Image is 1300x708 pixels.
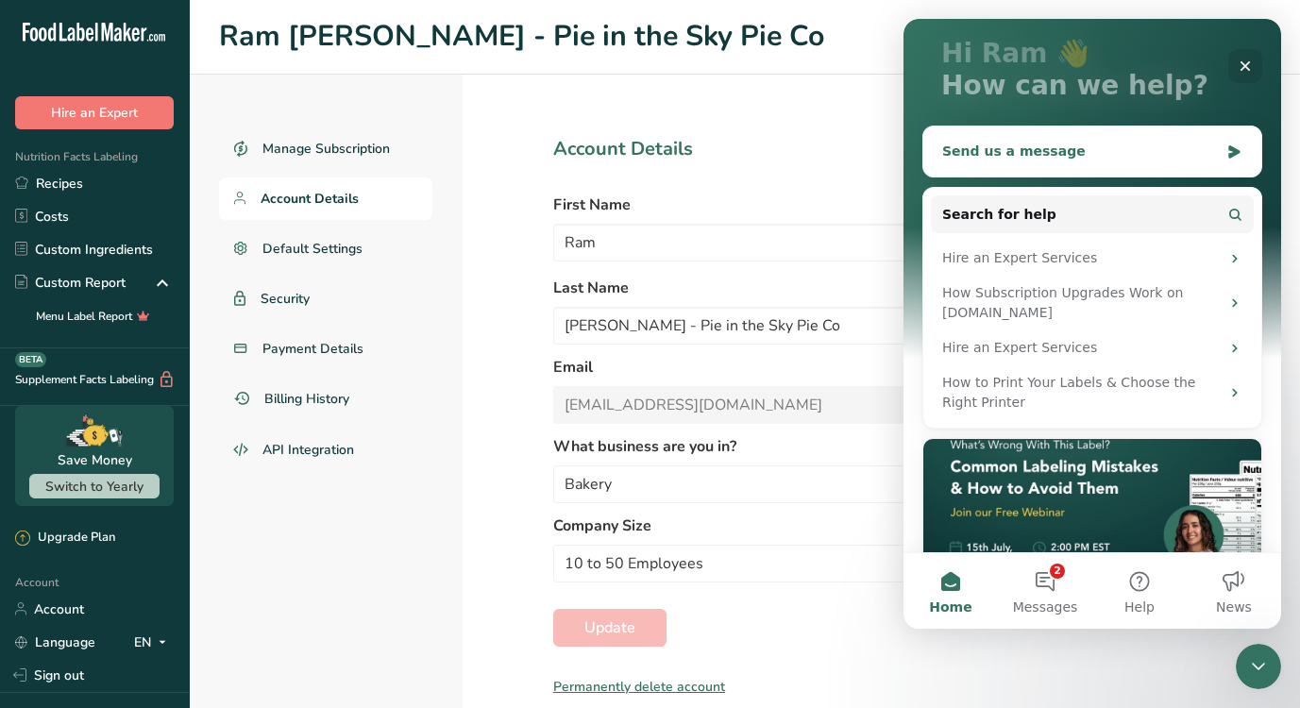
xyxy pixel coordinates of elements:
label: What business are you in? [553,435,1033,458]
span: API Integration [262,440,354,460]
div: Permanently delete account [553,677,1033,697]
a: Security [219,278,432,320]
span: Default Settings [262,239,363,259]
a: Billing History [219,378,432,420]
div: EN [134,631,174,653]
a: API Integration [219,428,432,473]
iframe: Intercom live chat [1236,644,1281,689]
h1: Account Details [553,135,1033,163]
a: Payment Details [219,328,432,370]
button: Messages [94,534,189,610]
div: Custom Report [15,273,126,293]
span: Security [261,289,310,309]
img: [Free Webinar] What's wrong with this Label? [20,420,358,552]
span: Account Details [261,189,359,209]
label: Last Name [553,277,1033,299]
div: Upgrade Plan [15,529,115,548]
a: Language [15,626,95,659]
button: Switch to Yearly [29,474,160,498]
button: Help [189,534,283,610]
div: [Free Webinar] What's wrong with this Label? [19,419,359,658]
h1: Ram [PERSON_NAME] - Pie in the Sky Pie Co [219,15,1270,59]
button: Update [553,609,667,647]
span: Messages [110,582,175,595]
label: First Name [553,194,1033,216]
a: Account Details [219,177,432,220]
label: Company Size [553,514,1033,537]
span: Help [221,582,251,595]
a: Default Settings [219,228,432,270]
button: Hire an Expert [15,96,174,129]
span: Payment Details [262,339,363,359]
span: Update [584,616,635,639]
label: Email [553,356,1033,379]
iframe: Intercom live chat [903,19,1281,629]
span: News [312,582,348,595]
a: Manage Subscription [219,127,432,170]
div: Close [325,30,359,64]
span: Billing History [264,389,349,409]
span: Home [25,582,68,595]
button: News [283,534,378,610]
div: Save Money [58,450,132,470]
span: Switch to Yearly [45,478,144,496]
div: BETA [15,352,46,367]
span: Manage Subscription [262,139,390,159]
